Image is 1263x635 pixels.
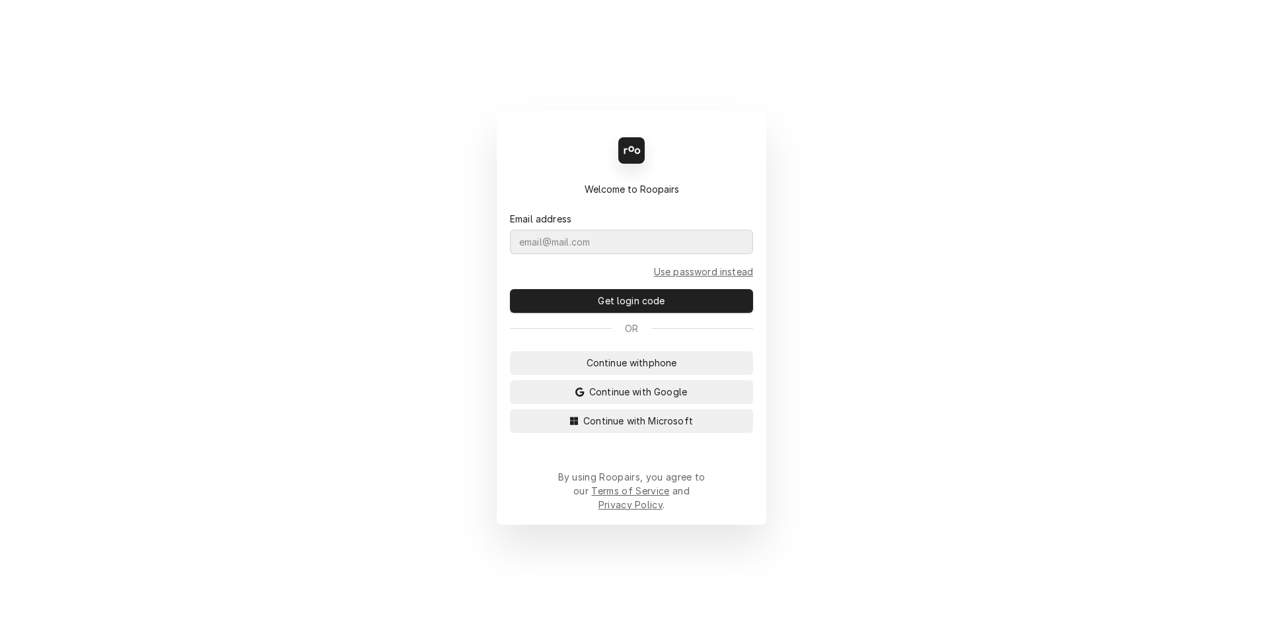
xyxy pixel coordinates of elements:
span: Continue with phone [584,356,680,370]
button: Continue withphone [510,351,753,375]
a: Privacy Policy [598,499,663,510]
div: By using Roopairs, you agree to our and . [558,470,705,512]
button: Continue with Microsoft [510,409,753,433]
div: Welcome to Roopairs [510,182,753,196]
input: email@mail.com [510,230,753,254]
button: Get login code [510,289,753,313]
span: Continue with Microsoft [581,414,696,428]
div: Or [510,321,753,335]
span: Continue with Google [587,385,690,399]
button: Continue with Google [510,380,753,404]
a: Terms of Service [591,485,669,496]
a: Go to Email and password form [654,265,753,279]
span: Get login code [595,294,667,308]
label: Email address [510,212,571,226]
